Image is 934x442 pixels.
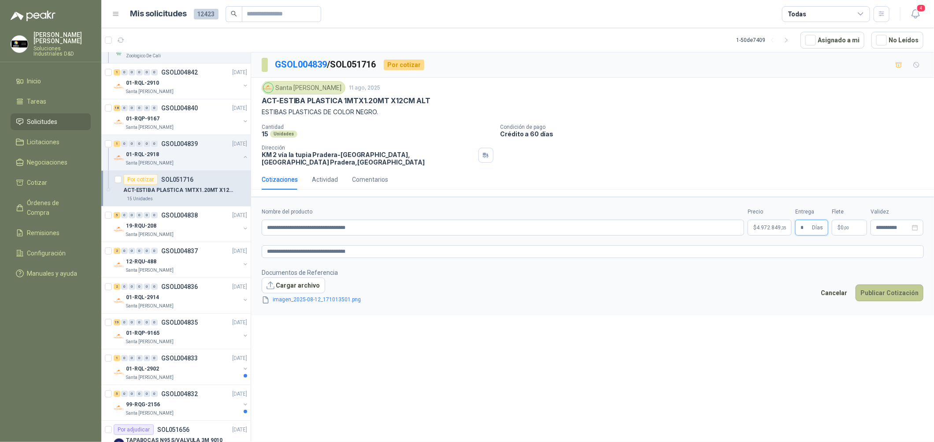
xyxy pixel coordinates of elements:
[27,228,60,238] span: Remisiones
[161,176,193,183] p: SOL051716
[781,225,786,230] span: ,35
[275,58,377,71] p: / SOL051716
[812,220,823,235] span: Días
[129,105,135,111] div: 0
[114,424,154,435] div: Por adjudicar
[126,329,159,337] p: 01-RQP-9165
[126,303,174,310] p: Santa [PERSON_NAME]
[144,248,150,254] div: 0
[126,410,174,417] p: Santa [PERSON_NAME]
[11,174,91,191] a: Cotizar
[123,195,156,202] div: 15 Unidades
[161,284,198,290] p: GSOL004836
[114,67,249,95] a: 1 0 0 0 0 0 GSOL004842[DATE] Company Logo01-RQL-2910Santa [PERSON_NAME]
[129,355,135,361] div: 0
[161,105,198,111] p: GSOL004840
[151,69,158,75] div: 0
[121,105,128,111] div: 0
[27,157,68,167] span: Negociaciones
[27,178,48,187] span: Cotizar
[500,124,930,130] p: Condición de pago
[33,32,91,44] p: [PERSON_NAME] [PERSON_NAME]
[121,284,128,290] div: 0
[262,151,475,166] p: KM 2 vía la tupia Pradera-[GEOGRAPHIC_DATA], [GEOGRAPHIC_DATA] Pradera , [GEOGRAPHIC_DATA]
[129,212,135,218] div: 0
[123,186,233,195] p: ACT-ESTIBA PLASTICA 1MTX1.20MT X12CM ALT
[129,319,135,326] div: 0
[838,225,841,230] span: $
[151,141,158,147] div: 0
[126,293,159,302] p: 01-RQL-2914
[121,355,128,361] div: 0
[114,141,120,147] div: 1
[232,426,247,434] p: [DATE]
[151,105,158,111] div: 0
[126,88,174,95] p: Santa [PERSON_NAME]
[123,174,158,185] div: Por cotizar
[27,76,41,86] span: Inicio
[11,36,28,52] img: Company Logo
[126,365,159,373] p: 01-RQL-2902
[161,248,198,254] p: GSOL004837
[161,212,198,218] p: GSOL004838
[262,81,345,94] div: Santa [PERSON_NAME]
[114,246,249,274] a: 2 0 0 0 0 0 GSOL004837[DATE] Company Logo12-RQU-488Santa [PERSON_NAME]
[161,69,198,75] p: GSOL004842
[27,97,47,106] span: Tareas
[194,9,219,19] span: 12423
[161,141,198,147] p: GSOL004839
[126,124,174,131] p: Santa [PERSON_NAME]
[129,69,135,75] div: 0
[841,225,849,230] span: 0
[262,175,298,184] div: Cotizaciones
[144,391,150,397] div: 0
[161,391,198,397] p: GSOL004832
[129,248,135,254] div: 0
[27,269,78,278] span: Manuales y ayuda
[144,319,150,326] div: 0
[262,107,923,117] p: ESTIBAS PLASTICAS DE COLOR NEGRO.
[352,175,388,184] div: Comentarios
[114,391,120,397] div: 5
[844,225,849,230] span: ,00
[151,319,158,326] div: 0
[121,141,128,147] div: 0
[114,317,249,345] a: 19 0 0 0 0 0 GSOL004835[DATE] Company Logo01-RQP-9165Santa [PERSON_NAME]
[136,319,143,326] div: 0
[11,93,91,110] a: Tareas
[801,32,864,49] button: Asignado a mi
[871,208,923,216] label: Validez
[151,248,158,254] div: 0
[275,59,327,70] a: GSOL004839
[114,69,120,75] div: 1
[114,281,249,310] a: 2 0 0 0 0 0 GSOL004836[DATE] Company Logo01-RQL-2914Santa [PERSON_NAME]
[126,374,174,381] p: Santa [PERSON_NAME]
[114,153,124,163] img: Company Logo
[11,245,91,262] a: Configuración
[11,225,91,241] a: Remisiones
[126,150,159,159] p: 01-RQL-2918
[151,355,158,361] div: 0
[114,367,124,378] img: Company Logo
[27,137,60,147] span: Licitaciones
[232,68,247,77] p: [DATE]
[748,220,792,236] p: $4.972.849,35
[114,389,249,417] a: 5 0 0 0 0 0 GSOL004832[DATE] Company Logo99-RQG-2156Santa [PERSON_NAME]
[129,141,135,147] div: 0
[832,208,867,216] label: Flete
[114,210,249,238] a: 5 0 0 0 0 0 GSOL004838[DATE] Company Logo19-RQU-208Santa [PERSON_NAME]
[27,248,66,258] span: Configuración
[114,284,120,290] div: 2
[136,284,143,290] div: 0
[130,7,187,20] h1: Mis solicitudes
[121,69,128,75] div: 0
[126,79,159,87] p: 01-RQL-2910
[788,9,806,19] div: Todas
[349,84,380,92] p: 11 ago, 2025
[232,211,247,220] p: [DATE]
[736,33,793,47] div: 1 - 50 de 7409
[262,208,744,216] label: Nombre del producto
[101,171,251,206] a: Por cotizarSOL051716ACT-ESTIBA PLASTICA 1MTX1.20MT X12CM ALT15 Unidades
[262,277,325,293] button: Cargar archivo
[908,6,923,22] button: 4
